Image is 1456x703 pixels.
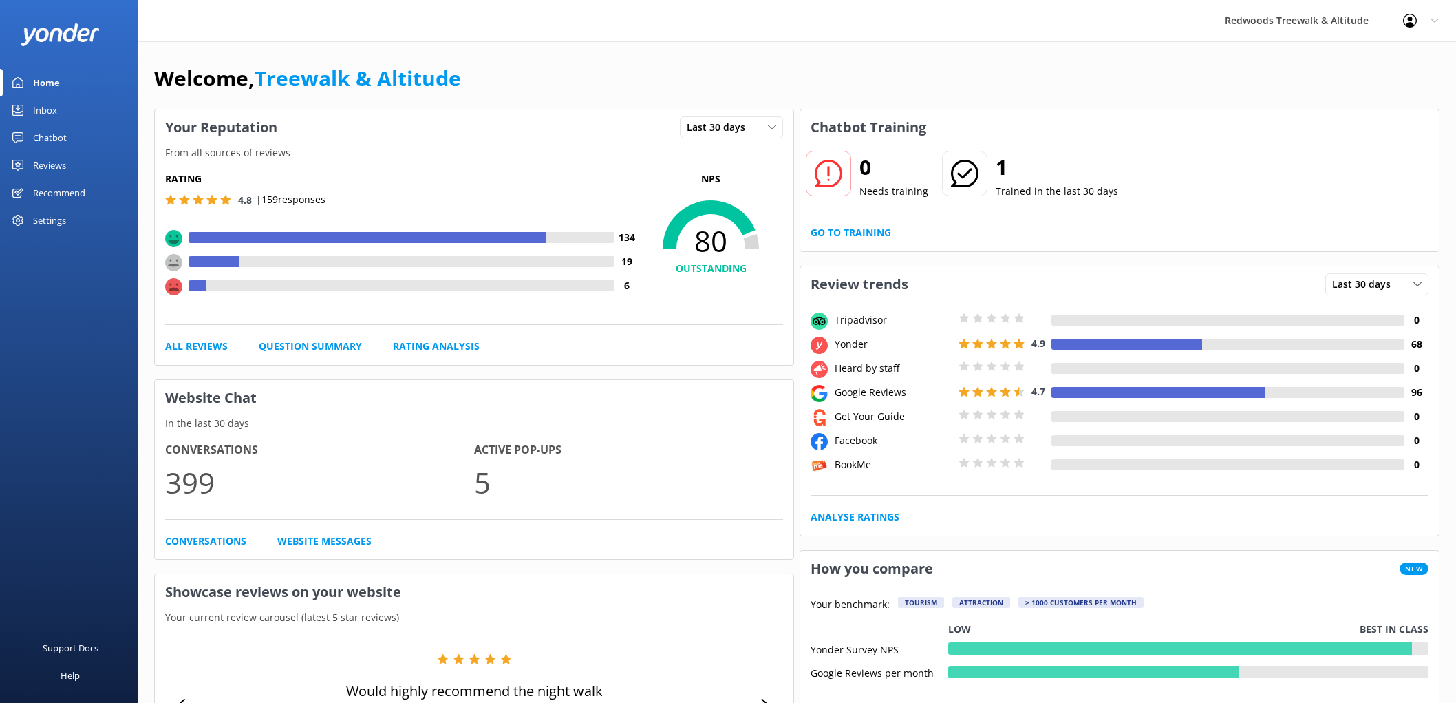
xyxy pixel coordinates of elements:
h4: 0 [1404,361,1428,376]
a: Conversations [165,534,246,549]
div: Settings [33,207,66,234]
div: Attraction [952,597,1010,608]
h4: 0 [1404,433,1428,448]
p: 399 [165,459,474,505]
p: Low [948,622,971,637]
div: Inbox [33,96,57,124]
div: Tripadvisor [831,313,955,328]
h3: Review trends [800,266,919,302]
h3: Website Chat [155,380,793,416]
a: Go to Training [811,225,891,240]
span: 4.7 [1031,385,1045,398]
div: Chatbot [33,124,67,151]
h3: Your Reputation [155,109,288,145]
h3: How you compare [800,551,943,587]
h4: 134 [614,230,639,245]
span: 4.8 [238,193,252,207]
h4: 6 [614,278,639,293]
a: Rating Analysis [393,339,480,354]
p: Needs training [859,184,928,199]
img: yonder-white-logo.png [21,23,100,46]
div: Facebook [831,433,955,448]
h1: Welcome, [154,62,461,95]
div: Yonder Survey NPS [811,642,948,655]
h4: 0 [1404,457,1428,472]
div: > 1000 customers per month [1018,597,1144,608]
p: Your benchmark: [811,597,890,613]
p: Your current review carousel (latest 5 star reviews) [155,610,793,625]
a: Question Summary [259,339,362,354]
h2: 0 [859,151,928,184]
div: Help [61,662,80,689]
div: Google Reviews [831,385,955,400]
p: | 159 responses [256,192,325,207]
p: Trained in the last 30 days [996,184,1118,199]
div: Reviews [33,151,66,179]
h3: Chatbot Training [800,109,936,145]
div: Tourism [898,597,944,608]
span: New [1400,563,1428,575]
h4: 68 [1404,337,1428,352]
p: NPS [639,171,783,187]
div: Recommend [33,179,85,207]
h4: 19 [614,254,639,269]
div: Heard by staff [831,361,955,376]
h4: Active Pop-ups [474,441,783,459]
a: Analyse Ratings [811,510,899,525]
span: 4.9 [1031,337,1045,350]
h5: Rating [165,171,639,187]
p: From all sources of reviews [155,145,793,160]
h3: Showcase reviews on your website [155,574,793,610]
a: All Reviews [165,339,228,354]
div: Support Docs [43,634,98,662]
div: Home [33,69,60,96]
p: In the last 30 days [155,416,793,431]
span: Last 30 days [687,120,753,135]
div: BookMe [831,457,955,472]
p: Would highly recommend the night walk [346,682,603,701]
div: Get Your Guide [831,409,955,424]
div: Google Reviews per month [811,666,948,678]
h4: OUTSTANDING [639,261,783,276]
div: Yonder [831,337,955,352]
h2: 1 [996,151,1118,184]
span: Last 30 days [1332,277,1399,292]
h4: 0 [1404,313,1428,328]
h4: 0 [1404,409,1428,424]
h4: Conversations [165,441,474,459]
a: Website Messages [277,534,372,549]
a: Treewalk & Altitude [255,64,461,92]
p: 5 [474,459,783,505]
p: Best in class [1360,622,1428,637]
h4: 96 [1404,385,1428,400]
span: 80 [639,224,783,258]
